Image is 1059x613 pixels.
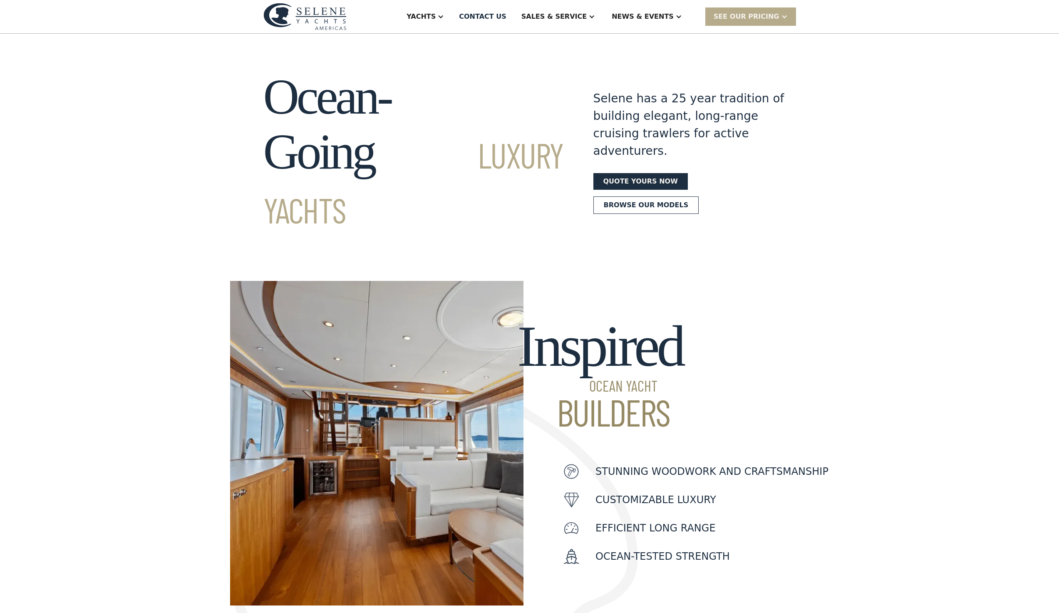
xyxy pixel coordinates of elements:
p: Efficient Long Range [595,521,716,536]
p: customizable luxury [595,492,716,507]
span: Luxury Yachts [263,134,563,231]
a: Browse our models [593,196,699,214]
div: SEE Our Pricing [714,12,779,22]
a: Quote yours now [593,173,688,190]
img: logo [263,3,347,30]
img: motor yachts for sale [230,281,523,605]
img: icon [564,492,579,507]
div: Contact US [459,12,506,22]
div: SEE Our Pricing [705,7,796,25]
p: Ocean-Tested Strength [595,549,730,564]
div: Sales & Service [521,12,587,22]
p: Stunning woodwork and craftsmanship [595,464,828,479]
span: Ocean Yacht [517,378,682,393]
div: News & EVENTS [612,12,674,22]
div: Yachts [407,12,436,22]
div: Selene has a 25 year tradition of building elegant, long-range cruising trawlers for active adven... [593,90,785,160]
h2: Inspired [517,314,682,431]
span: Builders [517,393,682,431]
h1: Ocean-Going [263,69,563,234]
